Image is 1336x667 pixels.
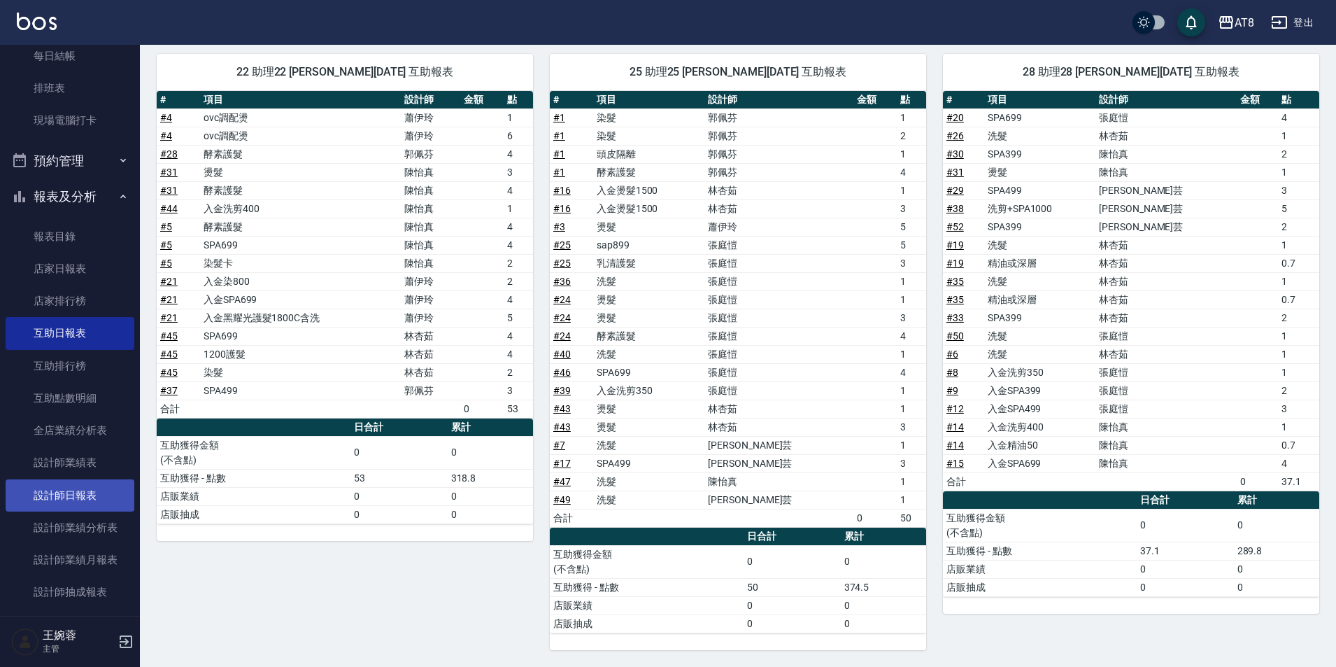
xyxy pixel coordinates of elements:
a: #5 [160,221,172,232]
th: 點 [1278,91,1319,109]
td: 張庭愷 [1095,381,1237,400]
td: 酵素護髮 [200,218,401,236]
a: #39 [553,385,571,396]
td: 陳怡真 [401,218,460,236]
td: 1 [1278,127,1319,145]
td: 2 [1278,381,1319,400]
td: 1200護髮 [200,345,401,363]
td: 4 [1278,108,1319,127]
td: 入金洗剪350 [593,381,704,400]
td: 0 [1237,472,1278,491]
a: 互助點數明細 [6,382,134,414]
a: #14 [946,440,964,451]
td: 燙髮 [593,290,704,309]
td: 酵素護髮 [593,327,704,345]
a: #15 [946,458,964,469]
td: 1 [897,381,926,400]
td: 林杏茹 [1095,236,1237,254]
th: # [157,91,200,109]
a: 每日結帳 [6,40,134,72]
td: 陳怡真 [704,472,853,491]
td: 2 [504,272,533,290]
td: 洗髮 [984,236,1095,254]
td: 3 [504,163,533,181]
button: 報表及分析 [6,178,134,215]
a: #33 [946,312,964,323]
td: 1 [1278,345,1319,363]
th: 設計師 [401,91,460,109]
td: 1 [897,272,926,290]
td: 洗髮 [593,436,704,454]
td: 染髮 [593,108,704,127]
th: 點 [897,91,926,109]
td: 1 [1278,163,1319,181]
a: #50 [946,330,964,342]
a: #25 [553,239,571,251]
td: 1 [1278,363,1319,381]
a: #1 [553,148,565,160]
td: 陳怡真 [401,181,460,199]
td: 5 [897,218,926,236]
td: [PERSON_NAME]芸 [1095,181,1237,199]
td: 陳怡真 [401,163,460,181]
td: 4 [504,181,533,199]
a: 設計師排行榜 [6,609,134,641]
a: #21 [160,294,178,305]
span: 25 助理25 [PERSON_NAME][DATE] 互助報表 [567,65,909,79]
td: 洗剪+SPA1000 [984,199,1095,218]
a: #1 [553,112,565,123]
td: 合計 [943,472,984,491]
td: 乳清護髮 [593,254,704,272]
td: 入金洗剪350 [984,363,1095,381]
td: 1 [897,145,926,163]
a: 設計師日報表 [6,479,134,512]
th: 日合計 [350,419,448,437]
td: 1 [897,108,926,127]
td: 入金洗剪400 [200,199,401,218]
a: #19 [946,239,964,251]
td: 蕭伊玲 [401,108,460,127]
td: 染髮 [593,127,704,145]
td: 37.1 [1278,472,1319,491]
a: 互助排行榜 [6,350,134,382]
td: 精油或深層 [984,290,1095,309]
td: 1 [897,436,926,454]
a: #31 [160,167,178,178]
a: #46 [553,367,571,378]
td: SPA499 [984,181,1095,199]
td: 洗髮 [984,272,1095,290]
td: 張庭愷 [1095,327,1237,345]
a: 互助日報表 [6,317,134,349]
a: 設計師業績分析表 [6,512,134,544]
td: 入金SPA699 [200,290,401,309]
td: 燙髮 [200,163,401,181]
a: #17 [553,458,571,469]
td: SPA499 [593,454,704,472]
td: 燙髮 [593,418,704,436]
th: 設計師 [1095,91,1237,109]
div: AT8 [1235,14,1254,31]
a: #9 [946,385,958,396]
td: 蕭伊玲 [401,127,460,145]
td: 張庭愷 [704,345,853,363]
a: 現場電腦打卡 [6,104,134,136]
td: 張庭愷 [704,236,853,254]
a: #45 [160,367,178,378]
td: 酵素護髮 [593,163,704,181]
a: #24 [553,294,571,305]
a: 設計師業績月報表 [6,544,134,576]
td: SPA499 [200,381,401,400]
a: #20 [946,112,964,123]
td: 1 [897,345,926,363]
a: #29 [946,185,964,196]
td: 蕭伊玲 [401,290,460,309]
a: #16 [553,203,571,214]
td: 1 [504,199,533,218]
td: 1 [1278,236,1319,254]
th: 項目 [984,91,1095,109]
td: 燙髮 [984,163,1095,181]
p: 主管 [43,643,114,655]
td: 張庭愷 [704,309,853,327]
a: #52 [946,221,964,232]
button: save [1177,8,1205,36]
